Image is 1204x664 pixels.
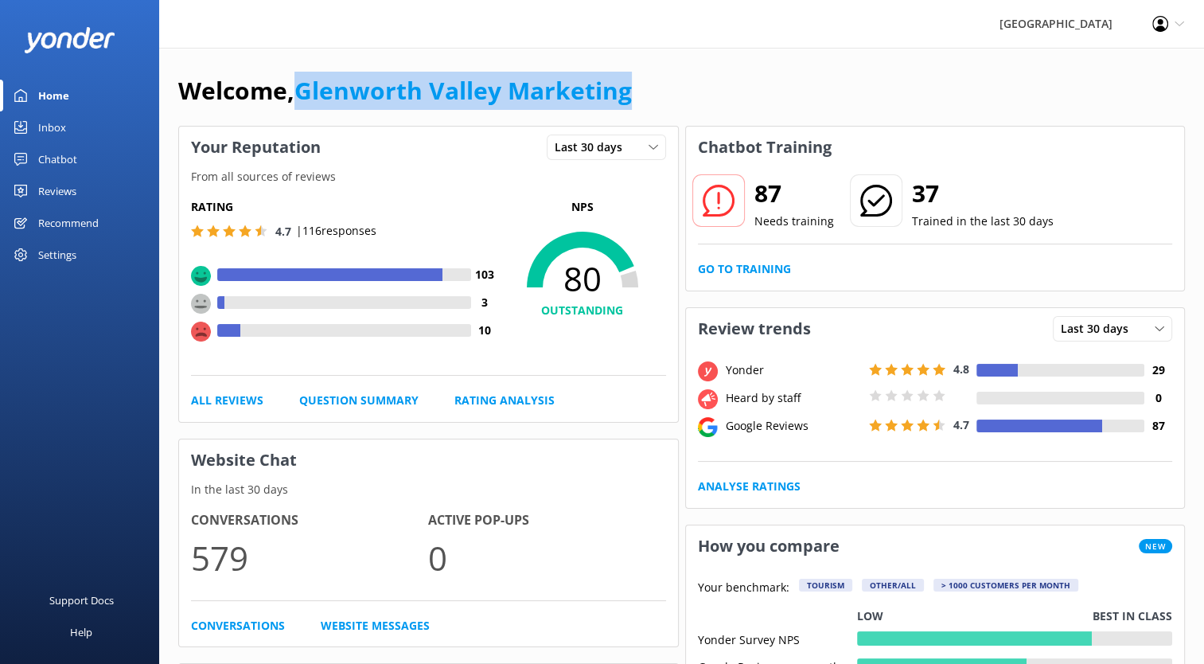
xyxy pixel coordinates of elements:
[686,127,844,168] h3: Chatbot Training
[191,392,263,409] a: All Reviews
[686,525,851,567] h3: How you compare
[49,584,114,616] div: Support Docs
[191,531,428,584] p: 579
[294,74,632,107] a: Glenworth Valley Marketing
[38,207,99,239] div: Recommend
[857,607,883,625] p: Low
[38,111,66,143] div: Inbox
[296,222,376,240] p: | 116 responses
[70,616,92,648] div: Help
[555,139,632,156] span: Last 30 days
[38,80,69,111] div: Home
[1093,607,1172,625] p: Best in class
[471,294,499,311] h4: 3
[799,579,852,592] div: Tourism
[428,531,665,584] p: 0
[499,302,666,319] h4: OUTSTANDING
[1061,320,1138,338] span: Last 30 days
[1139,539,1172,553] span: New
[698,631,857,646] div: Yonder Survey NPS
[912,174,1054,213] h2: 37
[953,361,969,377] span: 4.8
[754,174,834,213] h2: 87
[722,389,865,407] div: Heard by staff
[698,260,791,278] a: Go to Training
[862,579,924,592] div: Other/All
[1144,417,1172,435] h4: 87
[191,510,428,531] h4: Conversations
[299,392,419,409] a: Question Summary
[471,266,499,283] h4: 103
[454,392,555,409] a: Rating Analysis
[722,417,865,435] div: Google Reviews
[38,239,76,271] div: Settings
[1144,361,1172,379] h4: 29
[499,259,666,299] span: 80
[179,168,678,186] p: From all sources of reviews
[499,198,666,216] p: NPS
[321,617,430,635] a: Website Messages
[24,27,115,53] img: yonder-white-logo.png
[912,213,1054,230] p: Trained in the last 30 days
[178,72,632,110] h1: Welcome,
[191,617,285,635] a: Conversations
[686,308,823,350] h3: Review trends
[1144,389,1172,407] h4: 0
[38,175,76,207] div: Reviews
[179,481,678,498] p: In the last 30 days
[933,579,1078,592] div: > 1000 customers per month
[698,579,789,598] p: Your benchmark:
[191,198,499,216] h5: Rating
[953,417,969,432] span: 4.7
[698,478,801,495] a: Analyse Ratings
[754,213,834,230] p: Needs training
[428,510,665,531] h4: Active Pop-ups
[471,322,499,339] h4: 10
[179,439,678,481] h3: Website Chat
[179,127,333,168] h3: Your Reputation
[38,143,77,175] div: Chatbot
[722,361,865,379] div: Yonder
[275,224,291,239] span: 4.7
